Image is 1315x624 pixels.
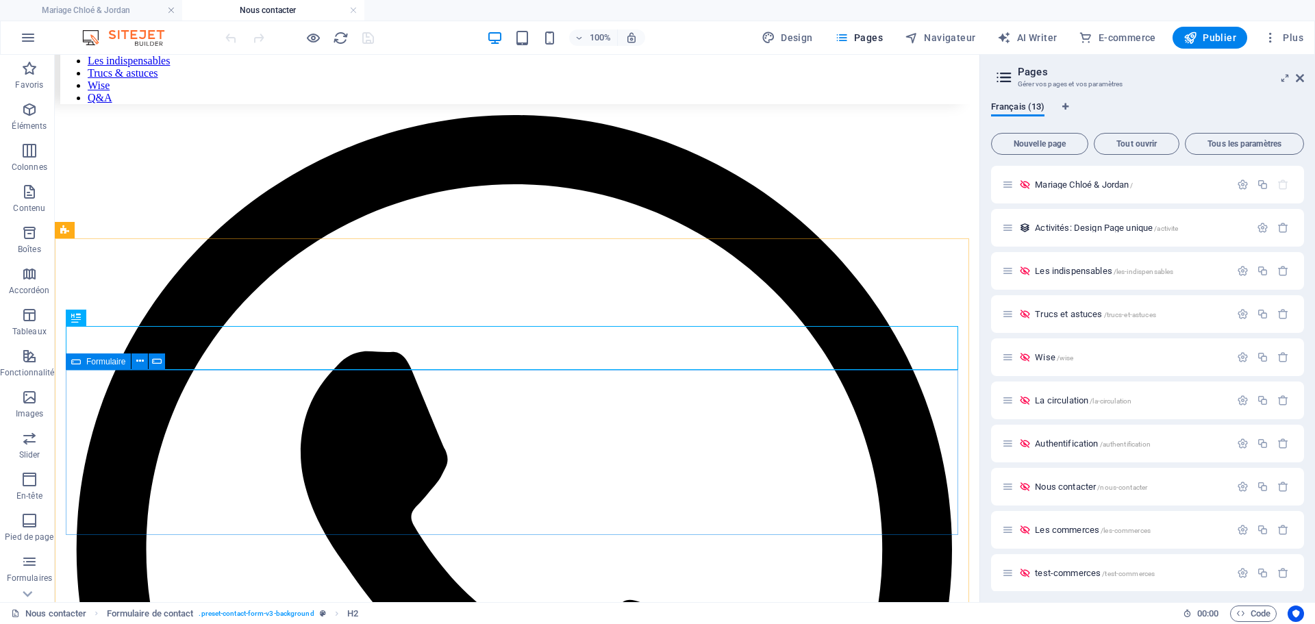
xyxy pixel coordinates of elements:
span: /les-indispensables [1114,268,1174,275]
i: Lors du redimensionnement, ajuster automatiquement le niveau de zoom en fonction de l'appareil sé... [625,32,638,44]
span: /les-commerces [1101,527,1151,534]
div: Supprimer [1277,438,1289,449]
div: Les commerces/les-commerces [1031,525,1230,534]
div: Paramètres [1237,265,1249,277]
div: Paramètres [1237,438,1249,449]
h6: Durée de la session [1183,606,1219,622]
span: /nous-contacter [1097,484,1147,491]
span: Design [762,31,813,45]
p: Contenu [13,203,45,214]
div: Paramètres [1237,351,1249,363]
span: Cliquez pour ouvrir la page. [1035,525,1151,535]
span: Tous les paramètres [1191,140,1298,148]
p: Slider [19,449,40,460]
div: Supprimer [1277,395,1289,406]
button: Usercentrics [1288,606,1304,622]
div: Design (Ctrl+Alt+Y) [756,27,818,49]
i: Cet élément est une présélection personnalisable. [320,610,326,617]
div: Onglets langues [991,101,1304,127]
div: Dupliquer [1257,395,1268,406]
p: Images [16,408,44,419]
div: La circulation/la-circulation [1031,396,1230,405]
div: Cette mise en page est utilisée en tant que modèle pour toutes les entrées (par exemple : un arti... [1019,222,1031,234]
span: /test-commerces [1102,570,1155,577]
button: Cliquez ici pour quitter le mode Aperçu et poursuivre l'édition. [305,29,321,46]
div: Mariage Chloé & Jordan/ [1031,180,1230,189]
div: Supprimer [1277,351,1289,363]
span: /activite [1154,225,1178,232]
button: Tout ouvrir [1094,133,1179,155]
span: E-commerce [1079,31,1155,45]
p: Colonnes [12,162,47,173]
button: Tous les paramètres [1185,133,1304,155]
div: Paramètres [1237,179,1249,190]
h2: Pages [1018,66,1304,78]
div: Dupliquer [1257,265,1268,277]
div: Dupliquer [1257,567,1268,579]
span: /wise [1057,354,1074,362]
span: : [1207,608,1209,619]
button: AI Writer [992,27,1062,49]
div: Supprimer [1277,481,1289,492]
button: 100% [569,29,618,46]
h4: Nous contacter [182,3,364,18]
span: Cliquez pour ouvrir la page. [1035,223,1178,233]
div: Paramètres [1237,524,1249,536]
span: Cliquez pour ouvrir la page. [1035,266,1173,276]
span: Français (13) [991,99,1044,118]
button: Pages [829,27,888,49]
span: Cliquez pour sélectionner. Double-cliquez pour modifier. [347,606,358,622]
span: Formulaire [86,358,125,366]
div: Activités: Design Page unique/activite [1031,223,1250,232]
span: Nouvelle page [997,140,1082,148]
span: 00 00 [1197,606,1218,622]
div: Wise/wise [1031,353,1230,362]
p: Formulaires [7,573,52,584]
p: Pied de page [5,532,53,542]
button: E-commerce [1073,27,1161,49]
span: Navigateur [905,31,975,45]
span: / [1130,182,1133,189]
span: Nous contacter [1035,482,1147,492]
p: Éléments [12,121,47,132]
button: Nouvelle page [991,133,1088,155]
span: Cliquez pour ouvrir la page. [1035,309,1156,319]
div: Supprimer [1277,567,1289,579]
div: Authentification/authentification [1031,439,1230,448]
div: test-commerces/test-commerces [1031,569,1230,577]
div: Dupliquer [1257,308,1268,320]
div: Paramètres [1237,308,1249,320]
div: Paramètres [1237,395,1249,406]
span: La circulation [1035,395,1131,405]
div: Dupliquer [1257,351,1268,363]
img: Editor Logo [79,29,181,46]
span: AI Writer [997,31,1057,45]
span: Cliquez pour ouvrir la page. [1035,568,1155,578]
div: Supprimer [1277,222,1289,234]
span: Code [1236,606,1270,622]
i: Actualiser la page [333,30,349,46]
div: La page de départ ne peut pas être supprimée. [1277,179,1289,190]
span: /trucs-et-astuces [1104,311,1156,319]
button: Publier [1173,27,1247,49]
div: Supprimer [1277,524,1289,536]
span: Plus [1264,31,1303,45]
button: reload [332,29,349,46]
span: Publier [1183,31,1236,45]
p: Boîtes [18,244,41,255]
div: Nous contacter/nous-contacter [1031,482,1230,491]
p: Accordéon [9,285,49,296]
span: Pages [835,31,883,45]
div: Les indispensables/les-indispensables [1031,266,1230,275]
span: Tout ouvrir [1100,140,1173,148]
button: Design [756,27,818,49]
p: Tableaux [12,326,47,337]
span: Cliquez pour sélectionner. Double-cliquez pour modifier. [107,606,194,622]
span: /la-circulation [1090,397,1131,405]
p: Favoris [15,79,43,90]
div: Trucs et astuces/trucs-et-astuces [1031,310,1230,319]
div: Dupliquer [1257,481,1268,492]
div: Supprimer [1277,308,1289,320]
div: Dupliquer [1257,179,1268,190]
p: En-tête [16,490,42,501]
